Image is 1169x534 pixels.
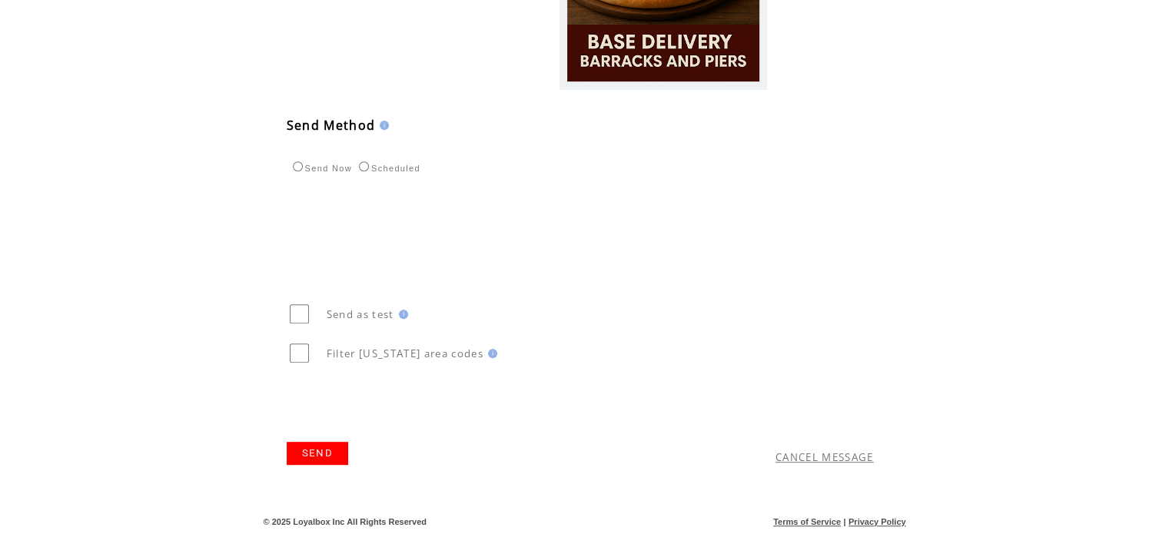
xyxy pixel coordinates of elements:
[264,517,427,526] span: © 2025 Loyalbox Inc All Rights Reserved
[287,117,376,134] span: Send Method
[773,517,841,526] a: Terms of Service
[375,121,389,130] img: help.gif
[359,161,369,171] input: Scheduled
[289,164,352,173] label: Send Now
[394,310,408,319] img: help.gif
[327,307,394,321] span: Send as test
[293,161,303,171] input: Send Now
[843,517,845,526] span: |
[849,517,906,526] a: Privacy Policy
[355,164,420,173] label: Scheduled
[775,450,874,464] a: CANCEL MESSAGE
[287,442,348,465] a: SEND
[483,349,497,358] img: help.gif
[327,347,483,360] span: Filter [US_STATE] area codes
